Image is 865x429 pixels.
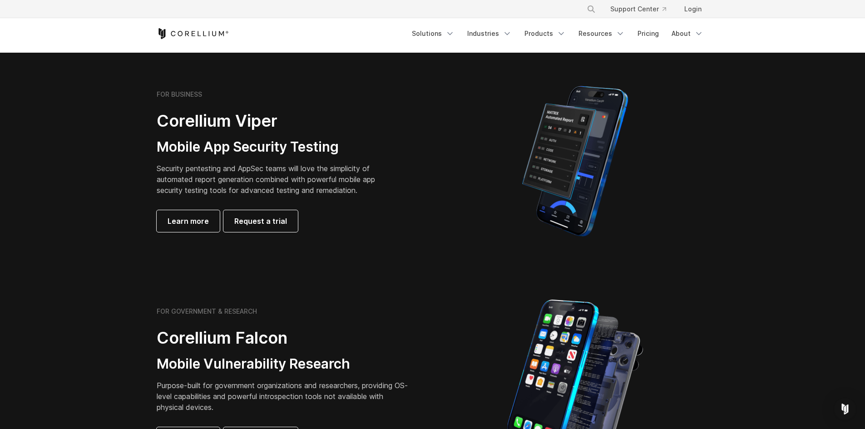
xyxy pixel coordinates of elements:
h6: FOR GOVERNMENT & RESEARCH [157,307,257,316]
a: Corellium Home [157,28,229,39]
a: Industries [462,25,517,42]
a: Resources [573,25,630,42]
a: Support Center [603,1,673,17]
div: Open Intercom Messenger [834,398,856,420]
h3: Mobile App Security Testing [157,138,389,156]
a: Pricing [632,25,664,42]
a: Login [677,1,709,17]
button: Search [583,1,599,17]
span: Request a trial [234,216,287,227]
a: Products [519,25,571,42]
div: Navigation Menu [406,25,709,42]
a: Learn more [157,210,220,232]
img: Corellium MATRIX automated report on iPhone showing app vulnerability test results across securit... [507,82,643,241]
h2: Corellium Falcon [157,328,411,348]
span: Learn more [168,216,209,227]
h3: Mobile Vulnerability Research [157,355,411,373]
h2: Corellium Viper [157,111,389,131]
div: Navigation Menu [576,1,709,17]
h6: FOR BUSINESS [157,90,202,99]
a: Solutions [406,25,460,42]
a: Request a trial [223,210,298,232]
a: About [666,25,709,42]
p: Purpose-built for government organizations and researchers, providing OS-level capabilities and p... [157,380,411,413]
p: Security pentesting and AppSec teams will love the simplicity of automated report generation comb... [157,163,389,196]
